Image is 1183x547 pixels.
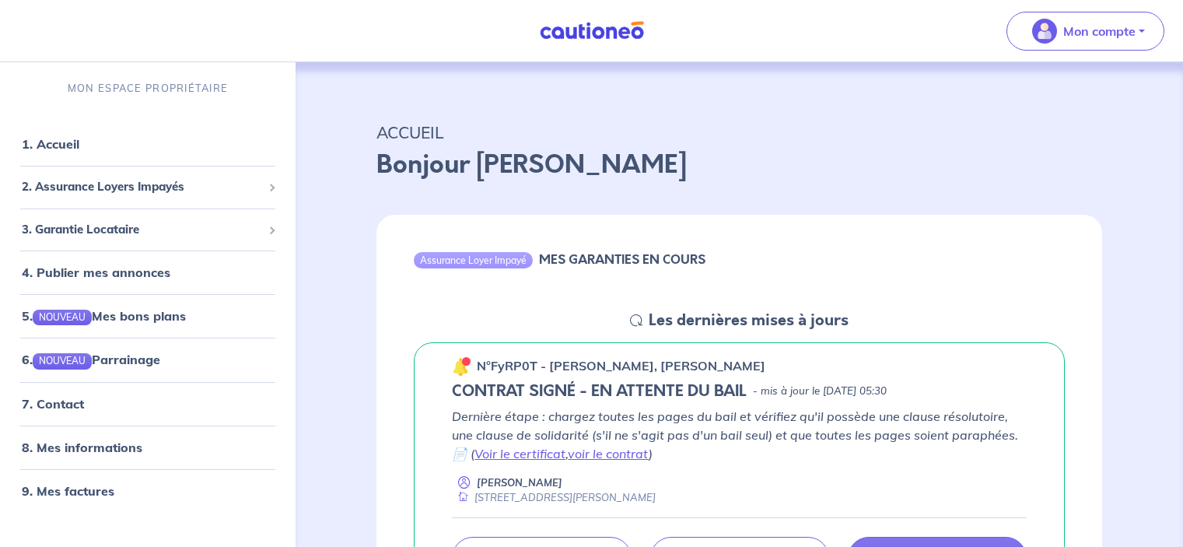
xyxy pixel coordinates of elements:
div: 2. Assurance Loyers Impayés [6,172,289,202]
div: 5.NOUVEAUMes bons plans [6,300,289,331]
p: Mon compte [1063,22,1136,40]
div: 9. Mes factures [6,475,289,507]
span: 3. Garantie Locataire [22,221,262,239]
div: state: CONTRACT-SIGNED, Context: NEW,MAYBE-CERTIFICATE,RELATIONSHIP,LESSOR-DOCUMENTS [452,382,1027,401]
div: Assurance Loyer Impayé [414,252,533,268]
h5: CONTRAT SIGNÉ - EN ATTENTE DU BAIL [452,382,747,401]
img: Cautioneo [534,21,650,40]
h6: MES GARANTIES EN COURS [539,252,705,267]
div: 8. Mes informations [6,432,289,463]
div: 6.NOUVEAUParrainage [6,344,289,375]
h5: Les dernières mises à jours [649,311,849,330]
a: 5.NOUVEAUMes bons plans [22,308,186,324]
img: 🔔 [452,357,471,376]
p: Dernière étape : chargez toutes les pages du bail et vérifiez qu'il possède une clause résolutoir... [452,407,1027,463]
div: 7. Contact [6,388,289,419]
div: [STREET_ADDRESS][PERSON_NAME] [452,490,656,505]
a: 9. Mes factures [22,483,114,499]
p: n°FyRP0T - [PERSON_NAME], [PERSON_NAME] [477,356,765,375]
a: 4. Publier mes annonces [22,265,170,280]
a: Voir le certificat [474,446,565,461]
p: Bonjour [PERSON_NAME] [376,146,1102,184]
a: 6.NOUVEAUParrainage [22,352,160,367]
a: 8. Mes informations [22,440,142,455]
div: 3. Garantie Locataire [6,215,289,245]
p: - mis à jour le [DATE] 05:30 [753,384,887,399]
a: voir le contrat [568,446,649,461]
div: 4. Publier mes annonces [6,257,289,288]
span: 2. Assurance Loyers Impayés [22,178,262,196]
a: 7. Contact [22,396,84,412]
p: [PERSON_NAME] [477,475,562,490]
div: 1. Accueil [6,128,289,160]
p: ACCUEIL [376,118,1102,146]
img: illu_account_valid_menu.svg [1032,19,1057,44]
button: illu_account_valid_menu.svgMon compte [1006,12,1164,51]
p: MON ESPACE PROPRIÉTAIRE [68,81,228,96]
a: 1. Accueil [22,136,79,152]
